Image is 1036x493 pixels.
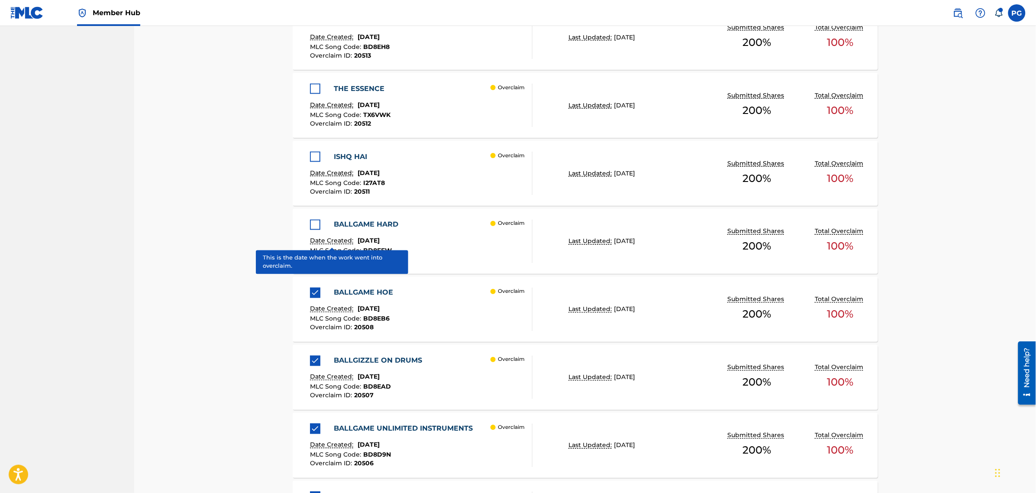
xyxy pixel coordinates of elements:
[354,256,374,263] span: 20509
[354,120,371,127] span: 20512
[310,120,354,127] span: Overclaim ID :
[310,373,355,382] p: Date Created:
[363,43,390,51] span: BD8EH8
[310,247,363,255] span: MLC Song Code :
[354,52,371,59] span: 20513
[995,460,1000,486] div: Drag
[310,324,354,331] span: Overclaim ID :
[354,324,374,331] span: 20508
[568,373,614,382] p: Last Updated:
[568,169,614,178] p: Last Updated:
[742,443,771,458] span: 200 %
[614,305,635,313] span: [DATE]
[815,91,865,100] p: Total Overclaim
[815,431,865,440] p: Total Overclaim
[827,239,853,254] span: 100 %
[727,23,786,32] p: Submitted Shares
[742,307,771,322] span: 200 %
[727,431,786,440] p: Submitted Shares
[358,101,380,109] span: [DATE]
[311,289,320,297] img: checkbox
[310,220,403,230] div: BALLGAME HARD
[614,101,635,109] span: [DATE]
[568,441,614,450] p: Last Updated:
[614,237,635,245] span: [DATE]
[310,424,477,434] div: BALLGAME UNLIMITED INSTRUMENTS
[358,305,380,313] span: [DATE]
[498,152,525,159] p: Overclaim
[727,159,786,168] p: Submitted Shares
[311,357,320,365] img: checkbox
[614,33,635,41] span: [DATE]
[310,152,385,162] div: ISHQ HAI
[727,91,786,100] p: Submitted Shares
[363,315,390,323] span: BD8EB6
[310,256,354,263] span: Overclaim ID :
[949,4,967,22] a: Public Search
[568,101,614,110] p: Last Updated:
[310,288,397,298] div: BALLGAME HOE
[993,451,1036,493] iframe: Chat Widget
[310,460,354,467] span: Overclaim ID :
[310,392,354,399] span: Overclaim ID :
[310,179,363,187] span: MLC Song Code :
[358,33,380,41] span: [DATE]
[742,239,771,254] span: 200 %
[10,6,44,19] img: MLC Logo
[815,363,865,372] p: Total Overclaim
[815,295,865,304] p: Total Overclaim
[972,4,989,22] div: Help
[994,9,1003,17] div: Notifications
[614,373,635,381] span: [DATE]
[827,443,853,458] span: 100 %
[310,356,426,366] div: BALLGIZZLE ON DRUMS
[498,288,525,295] p: Overclaim
[727,227,786,236] p: Submitted Shares
[310,305,355,314] p: Date Created:
[614,441,635,449] span: [DATE]
[827,375,853,390] span: 100 %
[310,441,355,450] p: Date Created:
[358,373,380,381] span: [DATE]
[742,375,771,390] span: 200 %
[310,84,391,94] div: THE ESSENCE
[727,295,786,304] p: Submitted Shares
[498,220,525,227] p: Overclaim
[827,171,853,186] span: 100 %
[742,171,771,186] span: 200 %
[498,424,525,431] p: Overclaim
[93,8,140,18] span: Member Hub
[953,8,963,18] img: search
[815,227,865,236] p: Total Overclaim
[568,33,614,42] p: Last Updated:
[310,451,363,459] span: MLC Song Code :
[815,23,865,32] p: Total Overclaim
[310,32,355,42] p: Date Created:
[975,8,986,18] img: help
[363,247,392,255] span: BD8EEW
[310,237,355,246] p: Date Created:
[498,84,525,91] p: Overclaim
[568,237,614,246] p: Last Updated:
[742,35,771,50] span: 200 %
[354,188,370,195] span: 20511
[363,383,391,391] span: BD8EAD
[310,101,355,110] p: Date Created:
[310,383,363,391] span: MLC Song Code :
[310,315,363,323] span: MLC Song Code :
[311,425,320,433] img: checkbox
[310,169,355,178] p: Date Created:
[1012,338,1036,408] iframe: Resource Center
[358,169,380,177] span: [DATE]
[310,188,354,195] span: Overclaim ID :
[310,43,363,51] span: MLC Song Code :
[310,111,363,119] span: MLC Song Code :
[363,451,391,459] span: BD8D9N
[358,237,380,245] span: [DATE]
[827,35,853,50] span: 100 %
[358,441,380,449] span: [DATE]
[568,305,614,314] p: Last Updated:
